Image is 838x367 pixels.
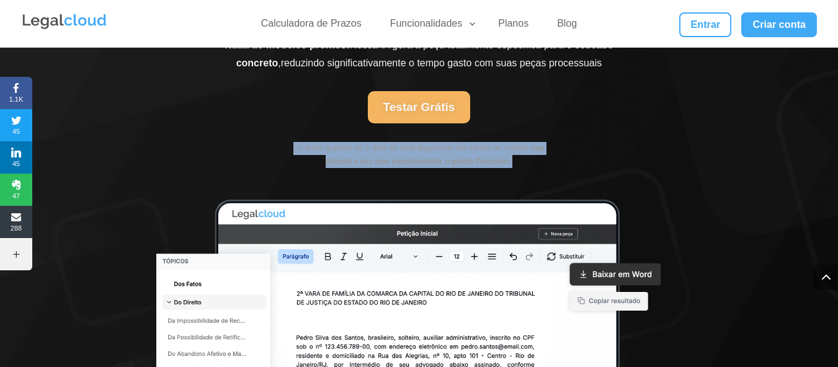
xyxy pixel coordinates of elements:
[326,143,545,166] strong: na primeira vez que experimentar o plano Premium
[21,12,108,31] img: Legalcloud Logo
[254,17,369,35] a: Calculadora de Prazos
[368,91,471,123] a: Testar Grátis
[550,17,584,35] a: Blog
[236,40,613,68] strong: caso concreto
[21,22,108,33] a: Logo da Legalcloud
[741,12,817,37] a: Criar conta
[383,17,478,35] a: Funcionalidades
[679,12,731,37] a: Entrar
[293,143,545,166] span: *O teste gratuito de 7 dias só está disponível via cartão de crédito e .
[281,58,602,68] span: reduzindo significativamente o tempo gasto com suas peças processuais
[491,17,536,35] a: Planos
[218,37,620,73] p: ,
